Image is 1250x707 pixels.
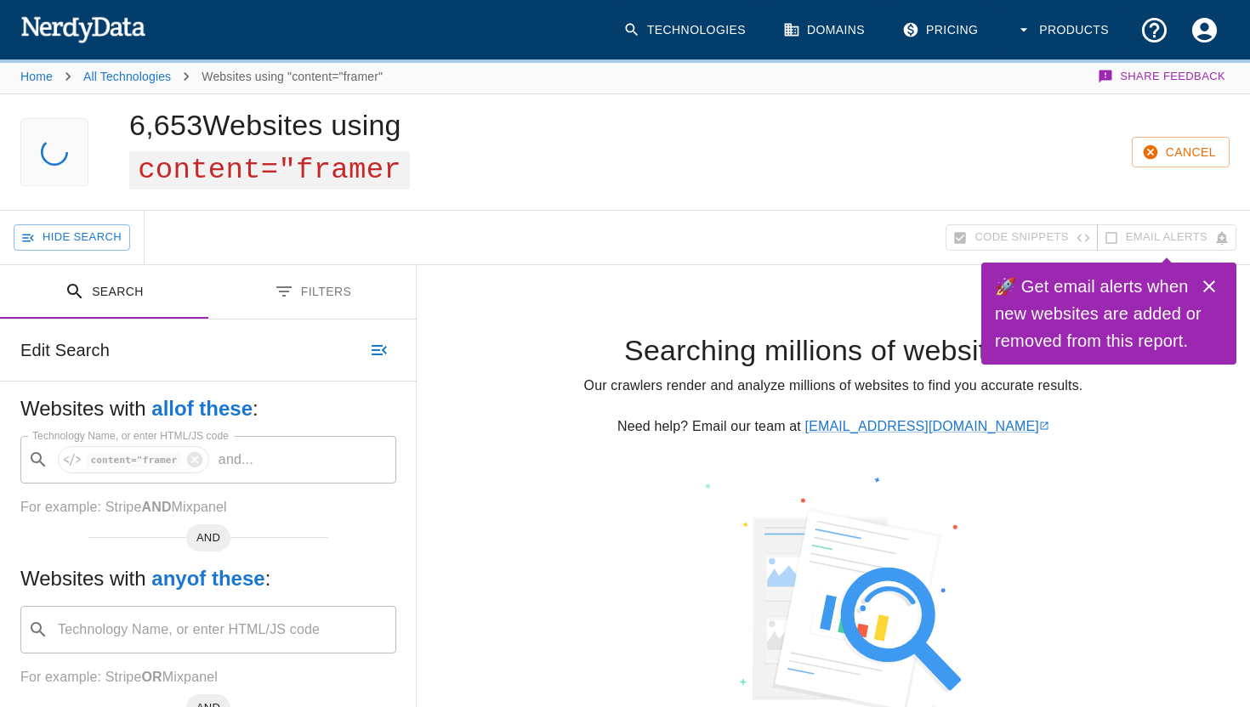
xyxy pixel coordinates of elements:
[20,395,396,422] h5: Websites with :
[1179,5,1230,55] button: Account Settings
[1192,269,1226,303] button: Close
[141,500,171,514] b: AND
[129,109,410,184] h1: 6,653 Websites using
[14,224,130,251] button: Hide Search
[202,68,383,85] p: Websites using "content="framer"
[212,450,260,470] p: and ...
[141,670,162,684] b: OR
[208,265,417,319] button: Filters
[1129,5,1179,55] button: Support and Documentation
[444,376,1223,437] p: Our crawlers render and analyze millions of websites to find you accurate results. Need help? Ema...
[20,667,396,687] p: For example: Stripe Mixpanel
[151,397,253,420] b: all of these
[20,565,396,592] h5: Websites with :
[892,5,991,55] a: Pricing
[151,567,264,590] b: any of these
[773,5,878,55] a: Domains
[20,337,110,364] h6: Edit Search
[32,428,229,443] label: Technology Name, or enter HTML/JS code
[20,12,145,46] img: NerdyData.com
[186,529,230,546] span: AND
[805,419,1049,433] a: [EMAIL_ADDRESS][DOMAIN_NAME]
[1132,137,1230,168] button: Cancel
[995,273,1202,354] h6: 🚀 Get email alerts when new websites are added or removed from this report.
[20,497,396,518] p: For example: Stripe Mixpanel
[83,70,171,83] a: All Technologies
[1095,59,1230,93] button: Share Feedback
[444,333,1223,369] h4: Searching millions of websites...
[20,70,53,83] a: Home
[129,151,410,189] span: content="framer
[1005,5,1122,55] button: Products
[613,5,759,55] a: Technologies
[20,59,383,93] nav: breadcrumb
